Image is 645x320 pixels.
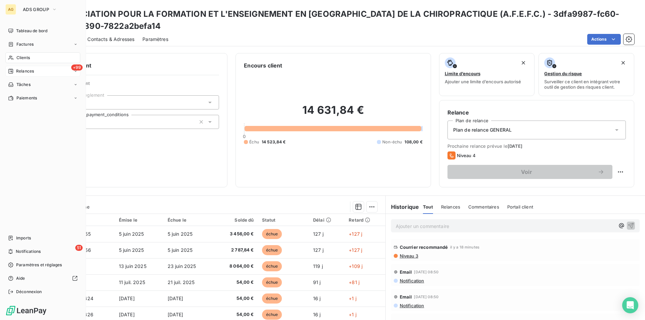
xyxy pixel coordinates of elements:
[218,263,254,270] span: 8 064,00 €
[414,295,438,299] span: [DATE] 08:50
[41,61,219,70] h6: Informations client
[16,95,37,101] span: Paiements
[16,262,62,268] span: Paramètres et réglages
[399,303,424,308] span: Notification
[5,305,47,316] img: Logo LeanPay
[119,231,144,237] span: 5 juin 2025
[414,270,438,274] span: [DATE] 08:50
[447,108,626,117] h6: Relance
[386,203,419,211] h6: Historique
[445,71,480,76] span: Limite d’encours
[404,139,422,145] span: 108,00 €
[468,204,499,210] span: Commentaires
[16,248,41,255] span: Notifications
[218,231,254,237] span: 3 456,00 €
[71,64,83,71] span: +99
[313,217,341,223] div: Délai
[168,312,183,317] span: [DATE]
[544,71,582,76] span: Gestion du risque
[168,247,193,253] span: 5 juin 2025
[16,68,34,74] span: Relances
[262,245,282,255] span: échue
[16,82,31,88] span: Tâches
[313,312,321,317] span: 16 j
[349,217,381,223] div: Retard
[400,269,412,275] span: Email
[142,36,168,43] span: Paramètres
[119,263,146,269] span: 13 juin 2025
[75,245,83,251] span: 51
[119,312,135,317] span: [DATE]
[587,34,621,45] button: Actions
[168,217,210,223] div: Échue le
[87,36,134,43] span: Contacts & Adresses
[244,103,422,124] h2: 14 631,84 €
[5,273,80,284] a: Aide
[399,278,424,283] span: Notification
[450,245,480,249] span: il y a 18 minutes
[218,217,254,223] div: Solde dû
[313,247,324,253] span: 127 j
[16,28,47,34] span: Tableau de bord
[262,310,282,320] span: échue
[54,81,219,90] span: Propriétés Client
[262,293,282,304] span: échue
[262,261,282,271] span: échue
[218,279,254,286] span: 54,00 €
[168,263,196,269] span: 23 juin 2025
[16,235,31,241] span: Imports
[244,61,282,70] h6: Encours client
[400,244,448,250] span: Courrier recommandé
[23,7,49,12] span: ADS GROUP
[439,53,535,96] button: Limite d’encoursAjouter une limite d’encours autorisé
[16,41,34,47] span: Factures
[622,297,638,313] div: Open Intercom Messenger
[5,4,16,15] div: AG
[119,217,160,223] div: Émise le
[544,79,629,90] span: Surveiller ce client en intégrant votre outil de gestion des risques client.
[447,143,626,149] span: Prochaine relance prévue le
[83,119,89,125] input: Ajouter une valeur
[218,295,254,302] span: 54,00 €
[349,295,356,301] span: +1 j
[168,279,195,285] span: 21 juil. 2025
[453,127,512,133] span: Plan de relance GENERAL
[539,53,634,96] button: Gestion du risqueSurveiller ce client en intégrant votre outil de gestion des risques client.
[508,143,523,149] span: [DATE]
[447,165,612,179] button: Voir
[262,139,286,145] span: 14 523,84 €
[218,247,254,254] span: 2 787,84 €
[445,79,521,84] span: Ajouter une limite d’encours autorisé
[313,295,321,301] span: 16 j
[313,263,323,269] span: 119 j
[441,204,460,210] span: Relances
[119,247,144,253] span: 5 juin 2025
[457,153,476,158] span: Niveau 4
[16,289,42,295] span: Déconnexion
[456,169,598,175] span: Voir
[58,8,634,32] h3: ASSOCIATION POUR LA FORMATION ET L'ENSEIGNEMENT EN [GEOGRAPHIC_DATA] DE LA CHIROPRACTIQUE (A.F.E....
[349,263,362,269] span: +109 j
[262,277,282,287] span: échue
[262,217,305,223] div: Statut
[218,311,254,318] span: 54,00 €
[262,229,282,239] span: échue
[349,231,362,237] span: +127 j
[507,204,533,210] span: Portail client
[313,279,321,285] span: 91 j
[399,253,418,259] span: Niveau 3
[16,275,25,281] span: Aide
[349,247,362,253] span: +127 j
[168,295,183,301] span: [DATE]
[16,55,30,61] span: Clients
[423,204,433,210] span: Tout
[119,279,145,285] span: 11 juil. 2025
[313,231,324,237] span: 127 j
[349,279,359,285] span: +81 j
[382,139,402,145] span: Non-échu
[249,139,259,145] span: Échu
[243,134,246,139] span: 0
[349,312,356,317] span: +1 j
[119,295,135,301] span: [DATE]
[168,231,193,237] span: 5 juin 2025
